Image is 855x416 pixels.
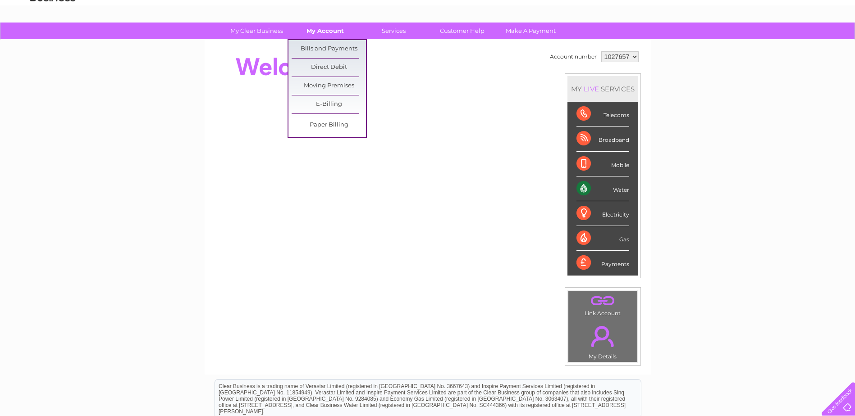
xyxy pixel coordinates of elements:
[576,176,629,201] div: Water
[685,5,747,16] a: 0333 014 3131
[571,293,635,309] a: .
[576,102,629,127] div: Telecoms
[494,23,568,39] a: Make A Payment
[288,23,362,39] a: My Account
[576,226,629,251] div: Gas
[219,23,294,39] a: My Clear Business
[292,77,366,95] a: Moving Premises
[576,152,629,176] div: Mobile
[576,127,629,151] div: Broadband
[357,23,431,39] a: Services
[825,38,846,45] a: Log out
[777,38,790,45] a: Blog
[582,85,601,93] div: LIVE
[292,95,366,113] a: E-Billing
[292,59,366,77] a: Direct Debit
[568,290,638,319] td: Link Account
[30,23,76,51] img: logo.png
[696,38,713,45] a: Water
[292,40,366,58] a: Bills and Payments
[425,23,499,39] a: Customer Help
[744,38,771,45] a: Telecoms
[576,251,629,275] div: Payments
[215,5,641,44] div: Clear Business is a trading name of Verastar Limited (registered in [GEOGRAPHIC_DATA] No. 3667643...
[719,38,739,45] a: Energy
[571,321,635,352] a: .
[576,201,629,226] div: Electricity
[292,116,366,134] a: Paper Billing
[568,318,638,362] td: My Details
[795,38,817,45] a: Contact
[567,76,638,102] div: MY SERVICES
[548,49,599,64] td: Account number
